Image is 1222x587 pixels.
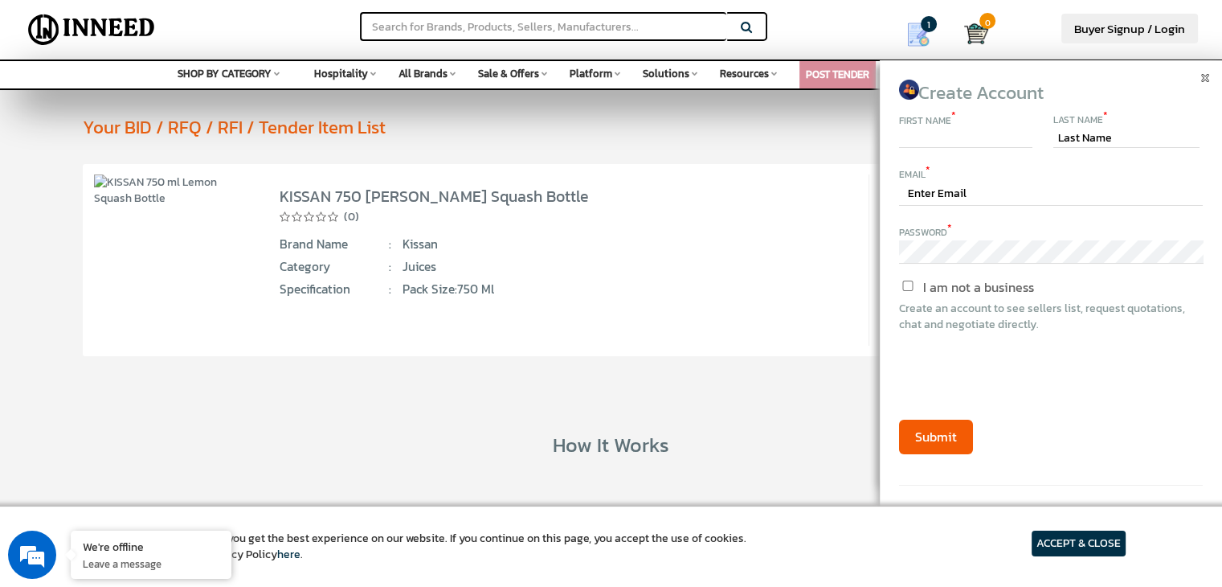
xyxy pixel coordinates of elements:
input: Search for Brands, Products, Sellers, Manufacturers... [360,12,726,41]
span: Specification [280,281,391,298]
img: Inneed.Market [22,10,161,50]
img: login icon [899,80,919,100]
img: close icon [1201,74,1209,82]
a: my Quotes 1 [885,16,964,53]
label: I am not a business [899,278,1034,297]
em: Driven by SalesIQ [126,388,204,399]
textarea: Type your message and click 'Submit' [8,405,306,462]
span: Sale & Offers [478,66,539,81]
a: Cart 0 [964,16,976,51]
em: Submit [235,462,292,483]
span: Solutions [643,66,689,81]
img: Cart [964,22,988,46]
span: SHOP BY CATEGORY [178,66,272,81]
article: ACCEPT & CLOSE [1032,531,1126,556]
article: We use cookies to ensure you get the best experience on our website. If you continue on this page... [96,531,746,563]
span: 0 [979,13,995,29]
div: First Name [899,109,1032,129]
a: KISSAN 750 [PERSON_NAME] Squash Bottle [280,184,589,208]
a: here [277,546,300,563]
span: (0) [344,209,359,225]
span: Hospitality [314,66,368,81]
div: Last Name [1053,109,1200,128]
div: How It Works [24,430,1197,459]
span: : [389,258,391,276]
div: Your BID / RFQ / RFI / Tender Item List [83,114,1197,140]
span: Create Account [918,79,1044,106]
span: : [389,236,391,253]
input: I am not a business [840,281,975,291]
span: Juices [403,258,738,276]
input: Enter Email [899,183,1203,207]
p: Create an account to see sellers list, request quotations, chat and negotiate directly. [899,301,1203,333]
p: Leave a message [83,556,219,571]
div: Password [899,221,1203,240]
img: salesiqlogo_leal7QplfZFryJ6FIlVepeu7OftD7mt8q6exU6-34PB8prfIgodN67KcxXM9Y7JQ_.png [111,388,122,398]
span: We are offline. Please leave us a message. [34,186,280,348]
span: : [389,281,391,298]
span: Buyer Signup / Login [1074,19,1185,38]
input: First Name [899,129,1032,148]
input: Last Name [1053,129,1200,149]
img: logo_Zg8I0qSkbAqR2WFHt3p6CTuqpyXMFPubPcD2OT02zFN43Cy9FUNNG3NEPhM_Q1qe_.png [27,96,67,105]
span: Pack Size:750 ml [403,281,738,298]
span: Brand Name [280,236,391,253]
a: Buyer Signup / Login [1061,14,1198,43]
span: All Brands [398,66,448,81]
div: Email [899,163,1203,183]
span: Resources [720,66,769,81]
span: 1 [921,16,937,32]
a: POST TENDER [806,67,869,82]
span: Category [280,258,391,276]
span: Kissan [403,236,738,253]
iframe: reCAPTCHA [899,357,1143,420]
span: Platform [570,66,612,81]
img: KISSAN 750 ml Lemon Squash Bottle [94,174,249,207]
button: Submit [899,420,973,454]
div: Leave a message [84,90,270,111]
div: Minimize live chat window [264,8,302,47]
div: We're offline [83,539,219,554]
img: Show My Quotes [906,23,930,47]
